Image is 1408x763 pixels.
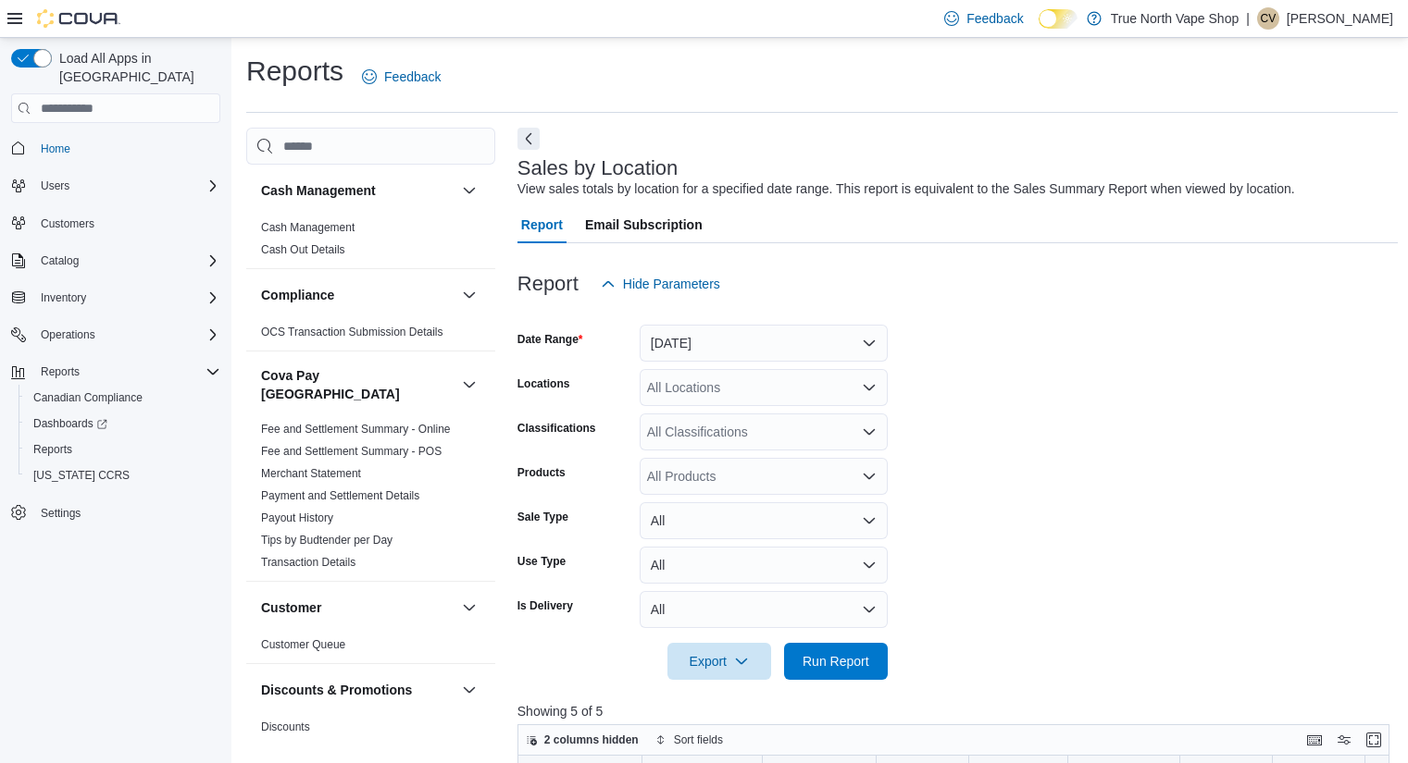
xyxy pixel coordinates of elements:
label: Classifications [517,421,596,436]
button: All [640,547,888,584]
button: 2 columns hidden [518,729,646,751]
div: corry vaniersel [1257,7,1279,30]
span: Dashboards [26,412,220,435]
button: Hide Parameters [593,265,728,302]
a: Dashboards [26,412,115,435]
span: Settings [41,506,81,521]
span: Operations [33,324,220,346]
a: Merchant Statement [261,467,361,480]
a: Transaction Details [261,556,355,569]
p: [PERSON_NAME] [1287,7,1393,30]
p: | [1246,7,1250,30]
h3: Compliance [261,286,334,304]
span: Home [33,136,220,159]
div: Compliance [246,321,495,351]
a: Fee and Settlement Summary - POS [261,445,442,458]
button: Users [33,175,77,197]
span: Reports [33,442,72,457]
span: Washington CCRS [26,464,220,486]
button: Inventory [4,285,228,311]
button: Operations [33,324,103,346]
span: Dashboards [33,416,107,431]
span: Payout History [261,511,333,525]
div: Cova Pay [GEOGRAPHIC_DATA] [246,418,495,581]
button: [US_STATE] CCRS [19,462,228,488]
span: Report [521,206,563,243]
span: Users [33,175,220,197]
label: Locations [517,376,570,391]
h3: Discounts & Promotions [261,681,412,699]
button: Display options [1333,729,1355,751]
span: Run Report [803,652,869,671]
span: Canadian Compliance [33,390,143,405]
span: Customers [33,212,220,235]
span: Catalog [33,250,220,272]
button: Cova Pay [GEOGRAPHIC_DATA] [261,366,455,403]
a: Discounts [261,720,310,733]
h3: Cash Management [261,181,376,200]
p: True North Vape Shop [1111,7,1240,30]
button: Keyboard shortcuts [1303,729,1326,751]
label: Products [517,465,566,480]
button: [DATE] [640,325,888,362]
span: Discounts [261,720,310,734]
span: Home [41,142,70,156]
button: All [640,591,888,628]
a: Cash Management [261,221,355,234]
button: Operations [4,322,228,348]
a: Canadian Compliance [26,387,150,409]
button: Reports [4,359,228,385]
button: Catalog [33,250,86,272]
button: Compliance [261,286,455,304]
button: Reports [33,361,87,383]
a: Tips by Budtender per Day [261,534,392,547]
button: Customers [4,210,228,237]
h3: Customer [261,598,321,617]
a: [US_STATE] CCRS [26,464,137,486]
button: Home [4,134,228,161]
a: Customers [33,213,102,235]
span: Reports [41,364,80,379]
h3: Sales by Location [517,157,679,179]
button: Discounts & Promotions [458,679,480,701]
span: Hide Parameters [623,275,720,293]
span: Export [679,643,760,680]
span: Canadian Compliance [26,387,220,409]
label: Use Type [517,554,566,569]
span: Tips by Budtender per Day [261,533,392,548]
h1: Reports [246,53,343,90]
button: Customer [458,597,480,619]
span: Fee and Settlement Summary - POS [261,444,442,459]
button: Open list of options [862,469,877,484]
nav: Complex example [11,127,220,574]
span: Settings [33,501,220,524]
span: Inventory [41,290,86,305]
span: [US_STATE] CCRS [33,468,130,483]
h3: Report [517,273,579,295]
button: Sort fields [648,729,730,751]
button: Cash Management [458,179,480,202]
button: Next [517,128,540,150]
div: View sales totals by location for a specified date range. This report is equivalent to the Sales ... [517,179,1295,199]
span: Payment and Settlement Details [261,488,419,503]
a: OCS Transaction Submission Details [261,326,443,338]
button: Customer [261,598,455,617]
span: Load All Apps in [GEOGRAPHIC_DATA] [52,49,220,86]
img: Cova [37,9,120,28]
button: Catalog [4,248,228,274]
a: Home [33,138,78,160]
input: Dark Mode [1039,9,1078,29]
button: Compliance [458,284,480,306]
span: Reports [33,361,220,383]
span: OCS Transaction Submission Details [261,325,443,339]
label: Date Range [517,332,583,347]
span: Merchant Statement [261,466,361,481]
span: Customer Queue [261,637,345,652]
span: cv [1261,7,1277,30]
span: Feedback [384,68,441,86]
button: Inventory [33,287,93,309]
span: Users [41,178,69,193]
a: Cash Out Details [261,243,345,256]
a: Fee and Settlement Summary - Online [261,423,451,436]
